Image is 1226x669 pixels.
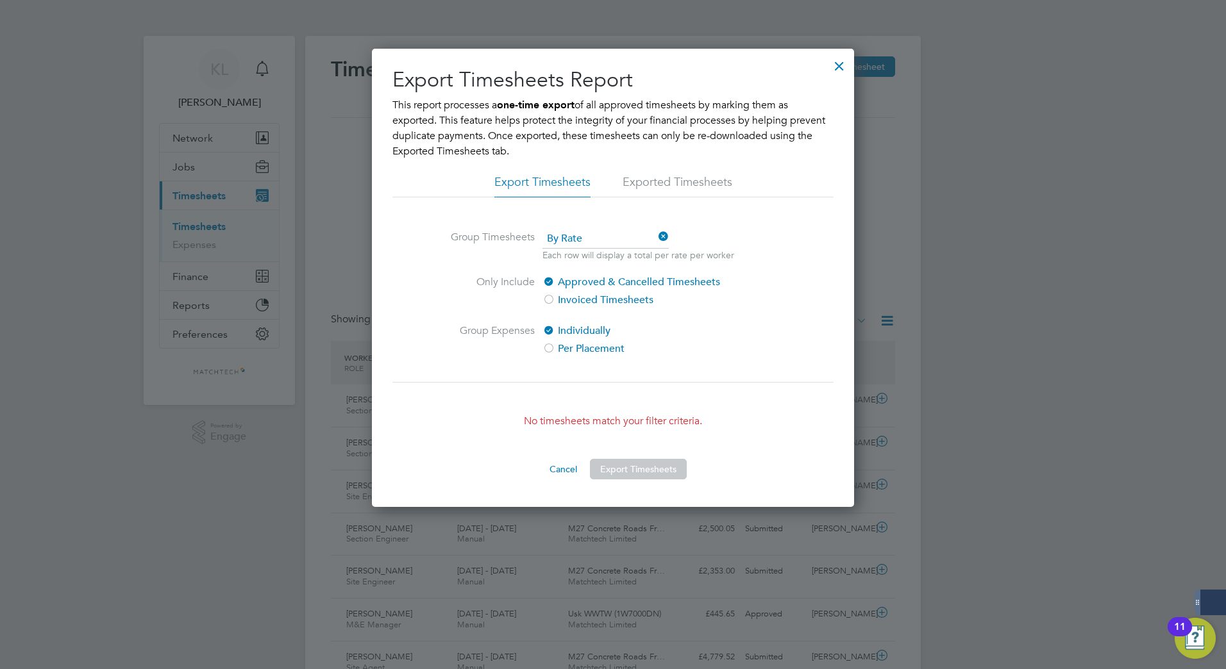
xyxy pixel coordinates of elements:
span: By Rate [542,229,669,249]
label: Only Include [439,274,535,308]
div: 11 [1174,627,1186,643]
label: Individually [542,323,757,338]
li: Exported Timesheets [623,174,732,197]
b: one-time export [497,99,575,111]
button: Cancel [539,459,587,479]
button: Open Resource Center, 11 new notifications [1175,618,1216,659]
p: This report processes a of all approved timesheets by marking them as exported. This feature help... [392,97,834,159]
label: Invoiced Timesheets [542,292,757,308]
label: Group Expenses [439,323,535,356]
button: Export Timesheets [590,459,687,479]
label: Per Placement [542,341,757,356]
label: Approved & Cancelled Timesheets [542,274,757,290]
h2: Export Timesheets Report [392,67,834,94]
p: No timesheets match your filter criteria. [392,413,834,429]
li: Export Timesheets [494,174,591,197]
label: Group Timesheets [439,229,535,259]
p: Each row will display a total per rate per worker [542,249,734,261]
